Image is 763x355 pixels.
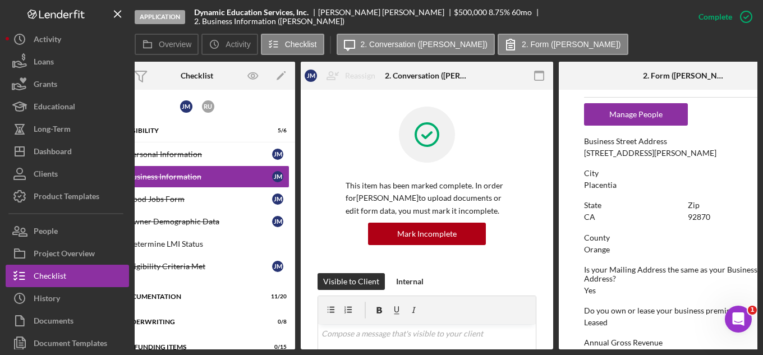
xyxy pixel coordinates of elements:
[34,265,66,290] div: Checklist
[266,127,287,134] div: 5 / 6
[584,318,608,327] div: Leased
[272,149,283,160] div: J M
[584,201,682,210] div: State
[226,40,250,49] label: Activity
[121,319,259,325] div: Underwriting
[489,8,510,17] div: 8.75 %
[104,188,289,210] a: Good Jobs FormJM
[454,7,487,17] span: $500,000
[34,50,54,76] div: Loans
[584,286,596,295] div: Yes
[584,245,610,254] div: Orange
[121,293,259,300] div: Documentation
[6,140,129,163] a: Dashboard
[345,64,375,87] div: Reassign
[127,262,272,271] div: Eligibility Criteria Met
[6,242,129,265] button: Project Overview
[688,213,710,222] div: 92870
[34,73,57,98] div: Grants
[121,127,259,134] div: Eligibility
[584,109,688,119] a: Manage People
[6,220,129,242] button: People
[121,344,259,351] div: Prefunding Items
[104,233,289,255] a: Determine LMI Status
[6,50,129,73] button: Loans
[127,195,272,204] div: Good Jobs Form
[272,171,283,182] div: J M
[584,181,617,190] div: Placentia
[34,163,58,188] div: Clients
[6,95,129,118] button: Educational
[34,95,75,121] div: Educational
[34,220,58,245] div: People
[202,100,214,113] div: R U
[201,34,258,55] button: Activity
[181,71,213,80] div: Checklist
[6,185,129,208] button: Product Templates
[584,213,595,222] div: CA
[194,17,344,26] div: 2. Business Information ([PERSON_NAME])
[6,118,129,140] button: Long-Term
[34,185,99,210] div: Product Templates
[104,143,289,165] a: Personal InformationJM
[643,71,727,80] div: 2. Form ([PERSON_NAME])
[385,71,469,80] div: 2. Conversation ([PERSON_NAME])
[397,223,457,245] div: Mark Incomplete
[127,150,272,159] div: Personal Information
[522,40,621,49] label: 2. Form ([PERSON_NAME])
[266,319,287,325] div: 0 / 8
[390,273,429,290] button: Internal
[266,344,287,351] div: 0 / 15
[346,179,508,217] p: This item has been marked complete. In order for [PERSON_NAME] to upload documents or edit form d...
[305,70,317,82] div: J M
[34,140,72,165] div: Dashboard
[318,273,385,290] button: Visible to Client
[272,193,283,205] div: J M
[127,217,272,226] div: Owner Demographic Data
[159,40,191,49] label: Overview
[6,73,129,95] button: Grants
[34,310,73,335] div: Documents
[135,34,199,55] button: Overview
[127,239,289,248] div: Determine LMI Status
[323,273,379,290] div: Visible to Client
[725,306,752,333] iframe: Intercom live chat
[34,28,61,53] div: Activity
[104,255,289,278] a: Eligibility Criteria MetJM
[194,8,309,17] b: Dynamic Education Services, Inc.
[590,103,682,126] div: Manage People
[698,6,732,28] div: Complete
[261,34,324,55] button: Checklist
[104,165,289,188] a: Business InformationJM
[6,310,129,332] button: Documents
[180,100,192,113] div: J M
[584,103,688,126] button: Manage People
[318,8,454,17] div: [PERSON_NAME] [PERSON_NAME]
[396,273,424,290] div: Internal
[687,6,757,28] button: Complete
[361,40,488,49] label: 2. Conversation ([PERSON_NAME])
[285,40,317,49] label: Checklist
[272,216,283,227] div: J M
[6,287,129,310] button: History
[748,306,757,315] span: 1
[6,163,129,185] button: Clients
[584,149,716,158] div: [STREET_ADDRESS][PERSON_NAME]
[512,8,532,17] div: 60 mo
[6,28,129,50] button: Activity
[368,223,486,245] button: Mark Incomplete
[6,265,129,287] button: Checklist
[6,332,129,354] button: Document Templates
